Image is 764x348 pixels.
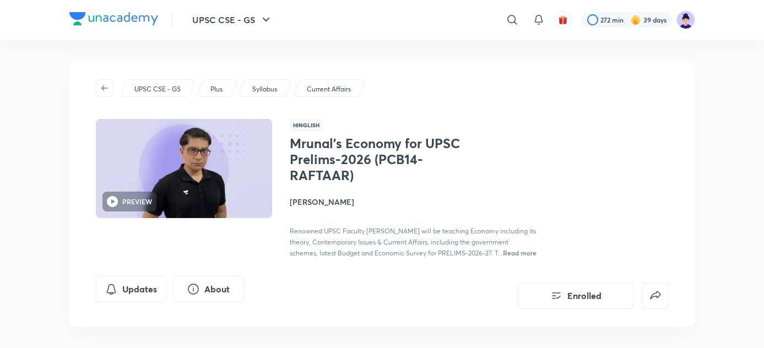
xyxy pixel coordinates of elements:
button: UPSC CSE - GS [186,9,279,31]
a: Current Affairs [305,84,353,94]
img: streak [630,14,641,25]
h1: Mrunal’s Economy for UPSC Prelims-2026 (PCB14-RAFTAAR) [290,135,470,183]
a: Plus [208,84,224,94]
img: Thumbnail [94,118,273,219]
p: Syllabus [252,84,277,94]
p: Plus [210,84,223,94]
h6: PREVIEW [122,197,152,206]
img: Ravi Chalotra [676,10,695,29]
img: Company Logo [69,12,158,25]
button: false [642,282,669,309]
p: Current Affairs [307,84,351,94]
img: avatar [558,15,568,25]
button: Updates [96,276,166,302]
a: Syllabus [250,84,279,94]
button: Enrolled [518,282,633,309]
button: avatar [554,11,572,29]
p: UPSC CSE - GS [134,84,181,94]
a: UPSC CSE - GS [132,84,182,94]
button: About [173,276,243,302]
span: Read more [503,248,537,257]
a: Company Logo [69,12,158,28]
span: Hinglish [290,119,323,131]
span: Renowned UPSC Faculty [PERSON_NAME] will be teaching Economy including its theory, Contemporary I... [290,227,536,257]
h4: [PERSON_NAME] [290,196,537,208]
